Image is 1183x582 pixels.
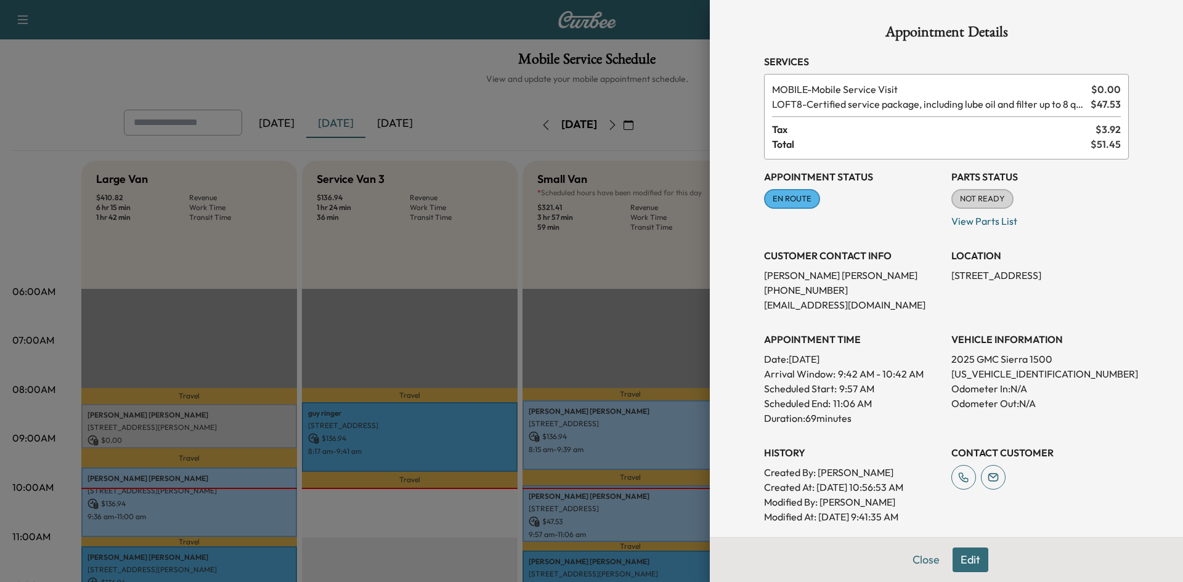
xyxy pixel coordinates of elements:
[905,548,948,572] button: Close
[764,381,837,396] p: Scheduled Start:
[839,381,874,396] p: 9:57 AM
[764,283,941,297] p: [PHONE_NUMBER]
[951,396,1129,411] p: Odometer Out: N/A
[953,548,988,572] button: Edit
[764,297,941,312] p: [EMAIL_ADDRESS][DOMAIN_NAME]
[953,193,1012,205] span: NOT READY
[772,82,1086,97] span: Mobile Service Visit
[764,465,941,480] p: Created By : [PERSON_NAME]
[764,25,1129,44] h1: Appointment Details
[772,137,1091,152] span: Total
[764,411,941,426] p: Duration: 69 minutes
[1091,82,1121,97] span: $ 0.00
[1091,137,1121,152] span: $ 51.45
[951,332,1129,347] h3: VEHICLE INFORMATION
[764,366,941,381] p: Arrival Window:
[951,366,1129,381] p: [US_VEHICLE_IDENTIFICATION_NUMBER]
[951,209,1129,228] p: View Parts List
[764,445,941,460] h3: History
[951,381,1129,396] p: Odometer In: N/A
[1096,122,1121,137] span: $ 3.92
[764,268,941,283] p: [PERSON_NAME] [PERSON_NAME]
[833,396,872,411] p: 11:06 AM
[951,352,1129,366] p: 2025 GMC Sierra 1500
[764,509,941,524] p: Modified At : [DATE] 9:41:35 AM
[951,248,1129,263] h3: LOCATION
[764,332,941,347] h3: APPOINTMENT TIME
[1091,97,1121,111] span: $ 47.53
[764,54,1129,69] h3: Services
[838,366,924,381] span: 9:42 AM - 10:42 AM
[764,495,941,509] p: Modified By : [PERSON_NAME]
[951,445,1129,460] h3: CONTACT CUSTOMER
[772,97,1086,111] span: Certified service package, including lube oil and filter up to 8 quarts, tire rotation.
[772,122,1096,137] span: Tax
[764,248,941,263] h3: CUSTOMER CONTACT INFO
[951,268,1129,283] p: [STREET_ADDRESS]
[764,169,941,184] h3: Appointment Status
[764,352,941,366] p: Date: [DATE]
[951,169,1129,184] h3: Parts Status
[764,396,831,411] p: Scheduled End:
[765,193,819,205] span: EN ROUTE
[764,480,941,495] p: Created At : [DATE] 10:56:53 AM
